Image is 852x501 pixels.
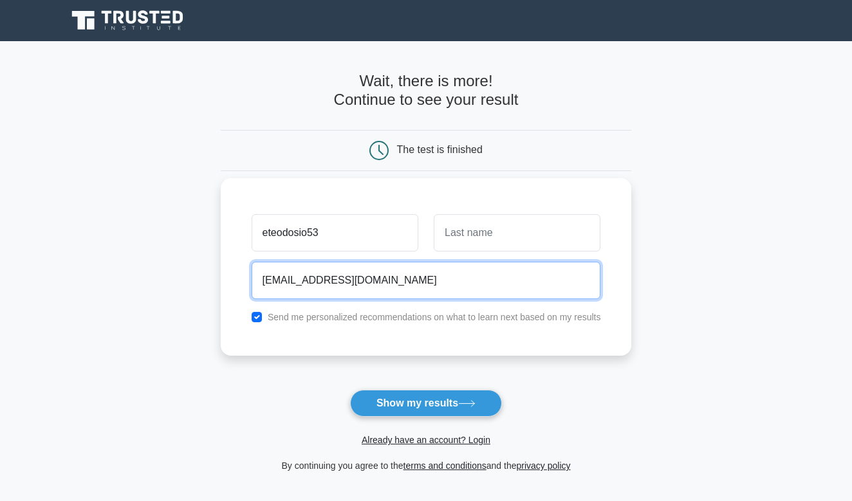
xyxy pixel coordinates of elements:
label: Send me personalized recommendations on what to learn next based on my results [268,312,601,322]
a: Already have an account? Login [362,435,490,445]
input: Email [252,262,601,299]
div: By continuing you agree to the and the [213,458,640,473]
div: The test is finished [397,144,483,155]
input: First name [252,214,418,251]
input: Last name [434,214,600,251]
button: Show my results [350,390,502,417]
a: terms and conditions [403,460,486,471]
h4: Wait, there is more! Continue to see your result [221,72,632,109]
a: privacy policy [517,460,571,471]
